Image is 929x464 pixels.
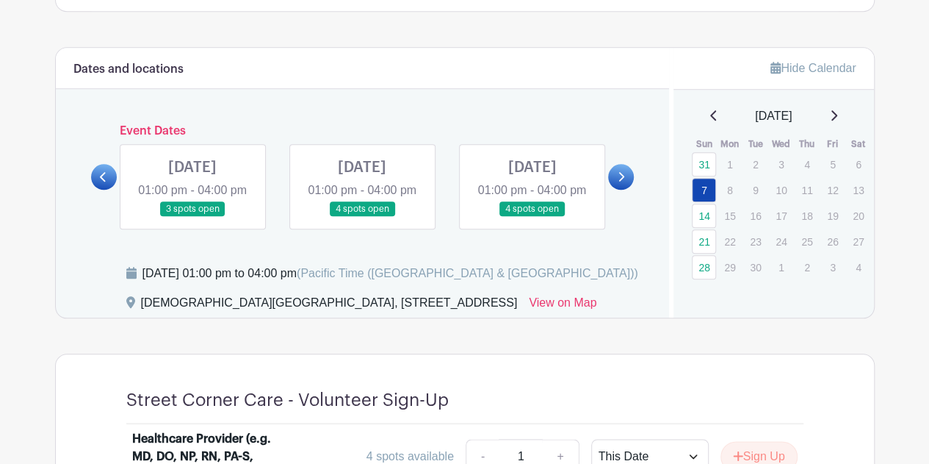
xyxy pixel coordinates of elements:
p: 24 [769,230,793,253]
a: View on Map [529,294,596,318]
th: Sat [845,137,871,151]
h6: Dates and locations [73,63,184,76]
a: Hide Calendar [770,62,856,74]
p: 10 [769,179,793,201]
p: 29 [717,256,742,279]
p: 17 [769,204,793,227]
p: 27 [846,230,870,253]
p: 9 [743,179,767,201]
p: 12 [820,179,845,201]
div: [DEMOGRAPHIC_DATA][GEOGRAPHIC_DATA], [STREET_ADDRESS] [141,294,518,318]
p: 2 [743,153,767,176]
p: 19 [820,204,845,227]
p: 26 [820,230,845,253]
span: (Pacific Time ([GEOGRAPHIC_DATA] & [GEOGRAPHIC_DATA])) [297,267,638,279]
p: 2 [795,256,819,279]
p: 3 [820,256,845,279]
p: 25 [795,230,819,253]
p: 4 [846,256,870,279]
p: 3 [769,153,793,176]
p: 8 [717,179,742,201]
p: 1 [769,256,793,279]
th: Fri [820,137,845,151]
p: 11 [795,179,819,201]
th: Wed [768,137,794,151]
a: 14 [692,204,716,228]
p: 23 [743,230,767,253]
a: 31 [692,152,716,176]
th: Tue [742,137,768,151]
p: 20 [846,204,870,227]
p: 13 [846,179,870,201]
p: 1 [717,153,742,176]
th: Sun [691,137,717,151]
h4: Street Corner Care - Volunteer Sign-Up [126,390,449,411]
p: 22 [717,230,742,253]
a: 7 [692,178,716,202]
p: 5 [820,153,845,176]
span: [DATE] [755,107,792,125]
a: 21 [692,229,716,254]
div: [DATE] 01:00 pm to 04:00 pm [142,265,638,282]
p: 16 [743,204,767,227]
th: Mon [717,137,742,151]
p: 4 [795,153,819,176]
a: 28 [692,255,716,279]
p: 30 [743,256,767,279]
p: 15 [717,204,742,227]
h6: Event Dates [117,124,609,138]
p: 6 [846,153,870,176]
p: 18 [795,204,819,227]
th: Thu [794,137,820,151]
